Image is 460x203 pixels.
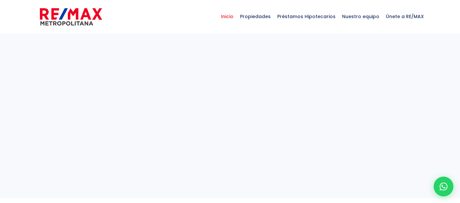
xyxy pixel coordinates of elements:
span: Únete a RE/MAX [383,7,427,26]
img: remax-metropolitana-logo [40,7,102,27]
span: Préstamos Hipotecarios [274,7,339,26]
span: Propiedades [237,7,274,26]
span: Inicio [218,7,237,26]
span: Nuestro equipo [339,7,383,26]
